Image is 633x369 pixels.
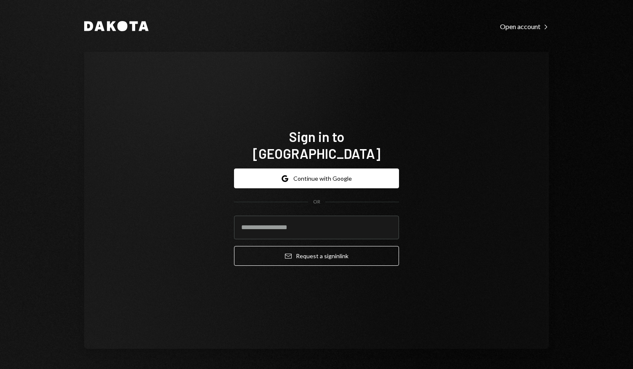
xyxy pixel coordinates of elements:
h1: Sign in to [GEOGRAPHIC_DATA] [234,128,399,162]
button: Request a signinlink [234,246,399,266]
div: OR [313,198,320,206]
a: Open account [500,21,549,31]
button: Continue with Google [234,168,399,188]
div: Open account [500,22,549,31]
